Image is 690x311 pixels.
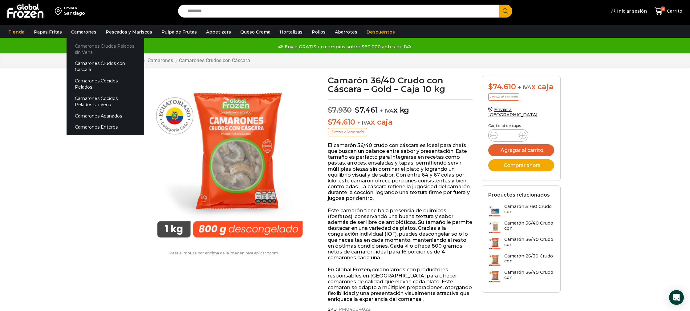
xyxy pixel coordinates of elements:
[504,204,554,214] h3: Camarón 51/60 Crudo con...
[488,237,554,250] a: Camarón 36/40 Crudo con...
[502,131,514,140] input: Product quantity
[488,221,554,234] a: Camarón 36/40 Crudo con...
[357,120,371,126] span: + IVA
[145,76,315,245] img: PM04004022
[328,128,367,136] p: Precio al contado
[67,122,144,133] a: Camarones Enteros
[309,26,329,38] a: Pollos
[488,124,554,128] p: Cantidad de cajas
[328,118,355,126] bdi: 74.610
[328,106,352,114] bdi: 7.930
[328,142,473,201] p: El camarón 36/40 crudo con cáscara es ideal para chefs que buscan un balance entre sabor y presen...
[67,40,144,58] a: Camarones Crudos Pelados sin Vena
[129,58,250,63] nav: Breadcrumb
[332,26,360,38] a: Abarrotes
[488,144,554,156] button: Agregar al carrito
[488,82,516,91] bdi: 74.610
[103,26,155,38] a: Pescados y Mariscos
[504,270,554,280] h3: Camarón 36/40 Crudo con...
[67,110,144,122] a: Camarones Apanados
[504,237,554,247] h3: Camarón 36/40 Crudo con...
[147,58,173,63] a: Camarones
[499,5,512,18] button: Search button
[615,8,647,14] span: Iniciar sesión
[328,267,473,302] p: En Global Frozen, colaboramos con productores responsables en [GEOGRAPHIC_DATA] para ofrecer cama...
[328,99,473,115] p: x kg
[488,82,554,91] div: x caja
[67,58,144,75] a: Camarones Crudos con Cáscara
[380,108,393,114] span: + IVA
[64,6,85,10] div: Enviar a
[488,82,493,91] span: $
[277,26,306,38] a: Hortalizas
[237,26,274,38] a: Queso Crema
[504,253,554,264] h3: Camarón 26/30 Crudo con...
[669,290,684,305] div: Open Intercom Messenger
[355,106,359,114] span: $
[488,204,554,217] a: Camarón 51/60 Crudo con...
[488,107,538,118] a: Enviar a [GEOGRAPHIC_DATA]
[328,118,473,127] p: x caja
[179,58,250,63] a: Camarones Crudos con Cáscara
[328,76,473,93] h1: Camarón 36/40 Crudo con Cáscara – Gold – Caja 10 kg
[158,26,200,38] a: Pulpa de Frutas
[328,208,473,261] p: Este camarón tiene baja presencia de químicos (fosfatos), conservando una buena textura y sabor, ...
[355,106,378,114] bdi: 7.461
[488,159,554,171] button: Comprar ahora
[67,75,144,93] a: Camarones Cocidos Pelados
[488,253,554,267] a: Camarón 26/30 Crudo con...
[68,26,99,38] a: Camarones
[665,8,682,14] span: Carrito
[653,4,684,18] a: 0 Carrito
[518,84,531,90] span: + IVA
[488,93,519,101] p: Precio al contado
[145,76,315,245] div: 1 / 3
[64,10,85,16] div: Santiago
[488,192,550,198] h2: Productos relacionados
[504,221,554,231] h3: Camarón 36/40 Crudo con...
[55,6,64,16] img: address-field-icon.svg
[67,93,144,110] a: Camarones Cocidos Pelados sin Vena
[609,5,647,17] a: Iniciar sesión
[31,26,65,38] a: Papas Fritas
[129,251,319,255] p: Pasa el mouse por encima de la imagen para aplicar zoom
[363,26,398,38] a: Descuentos
[328,118,332,126] span: $
[660,6,665,11] span: 0
[5,26,28,38] a: Tienda
[488,270,554,283] a: Camarón 36/40 Crudo con...
[203,26,234,38] a: Appetizers
[328,106,332,114] span: $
